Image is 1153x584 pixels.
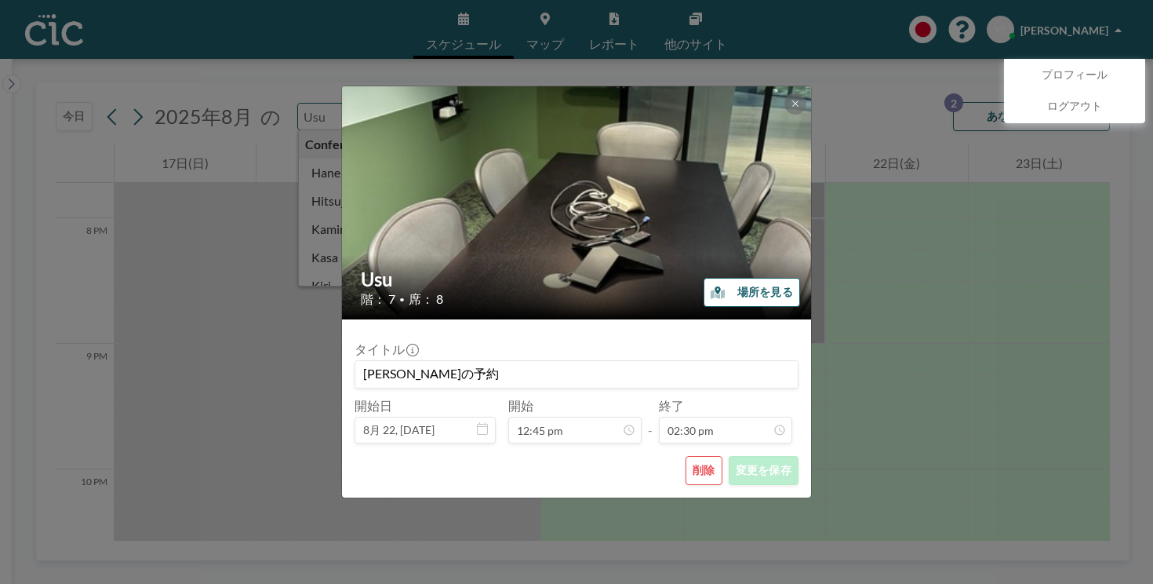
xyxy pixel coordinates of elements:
[659,398,684,414] label: 終了
[1005,60,1144,91] a: プロフィール
[729,456,798,485] button: 変更を保存
[409,291,443,307] span: 席： 8
[355,398,392,414] label: 開始日
[704,278,800,307] button: 場所を見る
[361,268,794,291] h2: Usu
[1047,99,1102,115] span: ログアウト
[399,294,405,305] span: •
[508,398,533,414] label: 開始
[355,361,798,388] input: (タイトルなし)
[686,456,722,485] button: 削除
[355,341,417,357] label: タイトル
[648,403,653,438] span: -
[1042,68,1108,83] span: プロフィール
[1005,91,1144,122] a: ログアウト
[361,291,395,307] span: 階： 7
